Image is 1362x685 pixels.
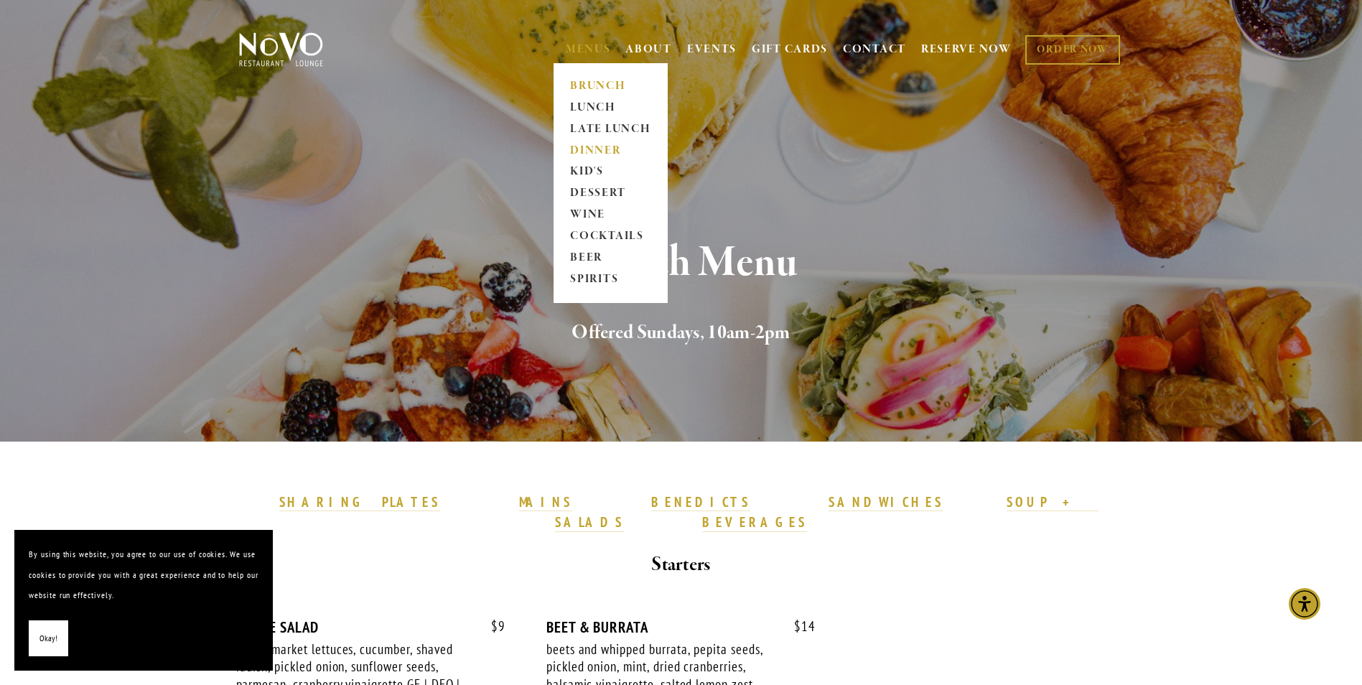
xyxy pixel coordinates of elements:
span: 9 [477,618,505,635]
div: BEET & BURRATA [546,618,816,636]
a: BEER [566,248,656,269]
a: MENUS [566,42,611,57]
a: BEVERAGES [702,513,807,532]
strong: Starters [651,552,710,577]
strong: BENEDICTS [651,493,750,511]
a: CONTACT [843,36,906,63]
span: Okay! [39,628,57,649]
button: Okay! [29,620,68,657]
img: Novo Restaurant &amp; Lounge [236,32,326,67]
a: GIFT CARDS [752,36,828,63]
a: SPIRITS [566,269,656,291]
a: RESERVE NOW [921,36,1012,63]
strong: SANDWICHES [829,493,943,511]
span: $ [491,618,498,635]
span: $ [794,618,801,635]
span: 14 [780,618,816,635]
a: ORDER NOW [1025,35,1119,65]
a: COCKTAILS [566,226,656,248]
a: ABOUT [625,42,672,57]
a: BRUNCH [566,75,656,97]
a: DESSERT [566,183,656,205]
a: SANDWICHES [829,493,943,512]
h2: Offered Sundays, 10am-2pm [263,318,1100,348]
strong: SHARING PLATES [279,493,440,511]
div: HOUSE SALAD [236,618,505,636]
a: SHARING PLATES [279,493,440,512]
a: WINE [566,205,656,226]
a: SOUP + SALADS [555,493,1099,532]
a: KID'S [566,162,656,183]
h1: Brunch Menu [263,240,1100,286]
a: BENEDICTS [651,493,750,512]
section: Cookie banner [14,530,273,671]
strong: BEVERAGES [702,513,807,531]
strong: MAINS [519,493,573,511]
p: By using this website, you agree to our use of cookies. We use cookies to provide you with a grea... [29,544,258,606]
a: EVENTS [687,42,737,57]
a: DINNER [566,140,656,162]
a: LUNCH [566,97,656,118]
a: MAINS [519,493,573,512]
div: Accessibility Menu [1289,588,1320,620]
a: LATE LUNCH [566,118,656,140]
